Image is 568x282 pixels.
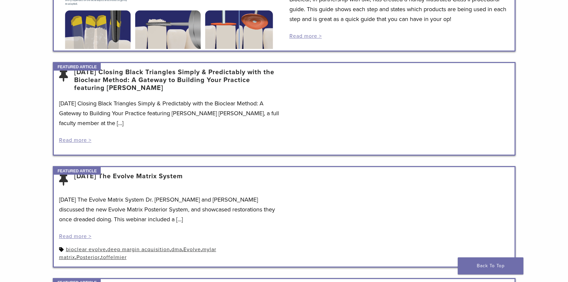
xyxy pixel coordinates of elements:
p: [DATE] Closing Black Triangles Simply & Predictably with the Bioclear Method: A Gateway to Buildi... [59,98,279,128]
a: deep margin acquisition [107,246,170,253]
a: [DATE] Closing Black Triangles Simply & Predictably with the Bioclear Method: A Gateway to Buildi... [74,68,279,92]
a: Read more > [289,33,322,39]
a: dma [171,246,182,253]
a: Read more > [59,137,92,143]
a: bioclear evolve [66,246,106,253]
div: , , , , , , [59,246,279,261]
a: Back To Top [458,257,523,274]
a: Posterior [76,254,100,261]
a: Evolve [183,246,201,253]
p: [DATE] The Evolve Matrix System Dr. [PERSON_NAME] and [PERSON_NAME] discussed the new Evolve Matr... [59,195,279,224]
a: Read more > [59,233,92,240]
a: [DATE] The Evolve Matrix System [74,172,183,188]
a: toffelmier [101,254,127,261]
